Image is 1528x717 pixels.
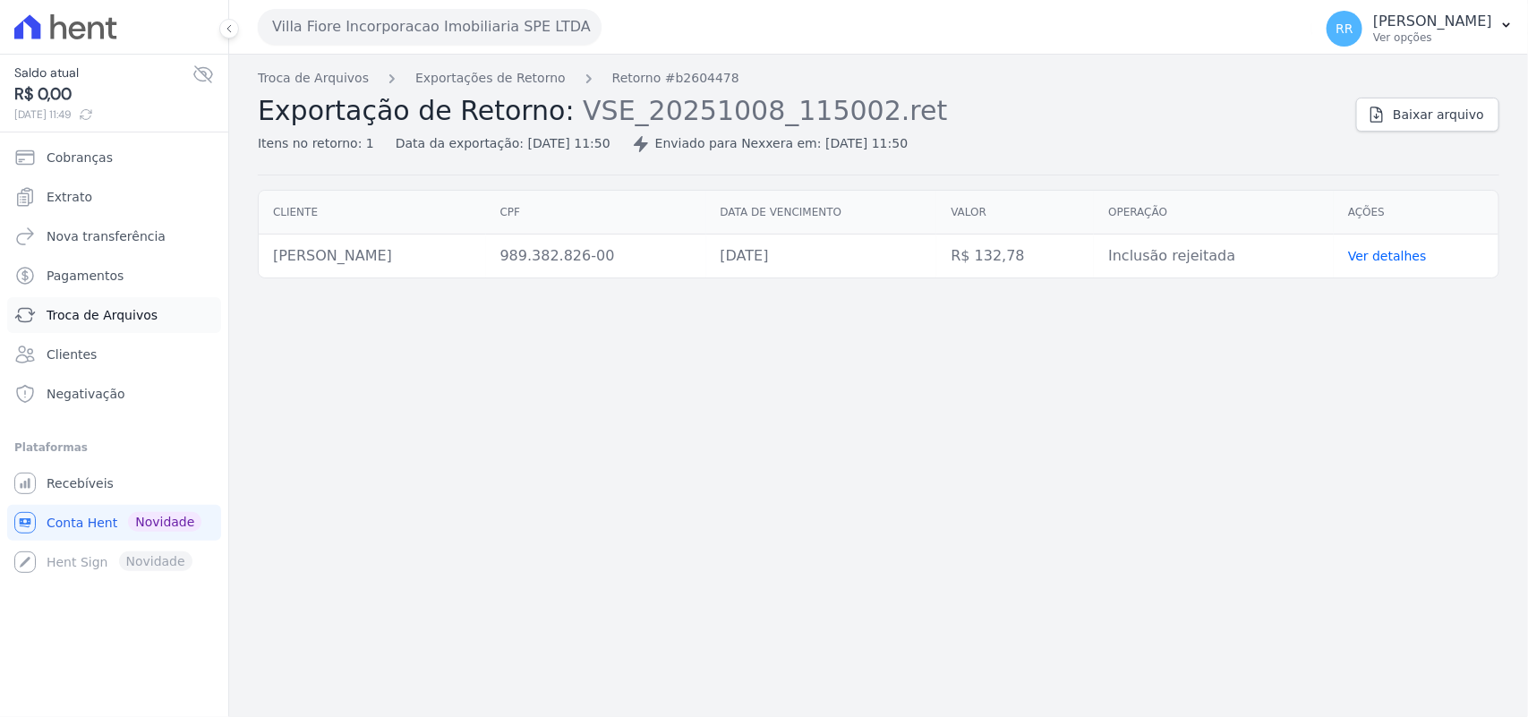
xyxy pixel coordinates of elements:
span: Novidade [128,512,201,532]
button: Villa Fiore Incorporacao Imobiliaria SPE LTDA [258,9,602,45]
span: Conta Hent [47,514,117,532]
nav: Sidebar [14,140,214,580]
span: Exportação de Retorno: [258,95,575,126]
span: Troca de Arquivos [47,306,158,324]
a: Exportações de Retorno [415,69,566,88]
th: CPF [486,191,706,235]
a: Pagamentos [7,258,221,294]
th: Ações [1334,191,1498,235]
td: Inclusão rejeitada [1094,235,1334,278]
a: Recebíveis [7,465,221,501]
td: [PERSON_NAME] [259,235,486,278]
a: Cobranças [7,140,221,175]
div: Enviado para Nexxera em: [DATE] 11:50 [632,134,909,153]
span: Extrato [47,188,92,206]
span: Clientes [47,346,97,363]
span: Nova transferência [47,227,166,245]
a: Nova transferência [7,218,221,254]
th: Operação [1094,191,1334,235]
td: R$ 132,78 [936,235,1094,278]
span: R$ 0,00 [14,82,192,107]
span: VSE_20251008_115002.ret [583,93,947,126]
span: RR [1336,22,1353,35]
div: Itens no retorno: 1 [258,134,374,153]
td: [DATE] [706,235,937,278]
div: Plataformas [14,437,214,458]
a: Baixar arquivo [1356,98,1499,132]
a: Negativação [7,376,221,412]
a: Clientes [7,337,221,372]
span: Pagamentos [47,267,124,285]
a: Extrato [7,179,221,215]
a: Troca de Arquivos [258,69,369,88]
div: Data da exportação: [DATE] 11:50 [396,134,610,153]
a: Conta Hent Novidade [7,505,221,541]
span: Cobranças [47,149,113,166]
p: Ver opções [1373,30,1492,45]
p: [PERSON_NAME] [1373,13,1492,30]
span: Baixar arquivo [1393,106,1484,124]
td: 989.382.826-00 [486,235,706,278]
a: Troca de Arquivos [7,297,221,333]
th: Cliente [259,191,486,235]
a: Ver detalhes [1348,249,1427,263]
span: [DATE] 11:49 [14,107,192,123]
th: Data de vencimento [706,191,937,235]
span: Negativação [47,385,125,403]
button: RR [PERSON_NAME] Ver opções [1312,4,1528,54]
th: Valor [936,191,1094,235]
span: Saldo atual [14,64,192,82]
a: Retorno #b2604478 [612,69,739,88]
nav: Breadcrumb [258,69,1342,88]
span: Recebíveis [47,474,114,492]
